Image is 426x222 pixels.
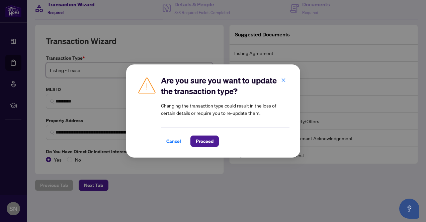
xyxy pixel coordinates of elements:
[196,136,214,147] span: Proceed
[166,136,181,147] span: Cancel
[161,75,289,96] h2: Are you sure you want to update the transaction type?
[161,136,186,147] button: Cancel
[399,199,419,219] button: Open asap
[161,102,289,117] article: Changing the transaction type could result in the loss of certain details or require you to re-up...
[137,75,157,95] img: Caution Img
[190,136,219,147] button: Proceed
[281,78,286,82] span: close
